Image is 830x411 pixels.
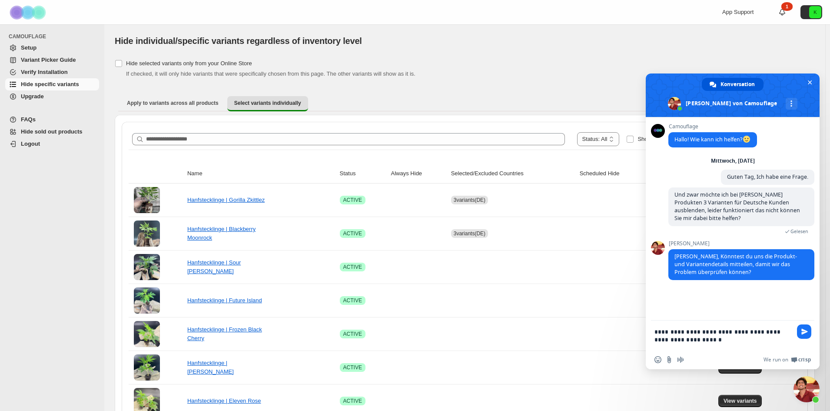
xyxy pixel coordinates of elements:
[126,70,415,77] span: If checked, it will only hide variants that were specifically chosen from this page. The other va...
[724,398,757,404] span: View variants
[343,297,362,304] span: ACTIVE
[5,66,99,78] a: Verify Installation
[21,69,68,75] span: Verify Installation
[21,57,76,63] span: Variant Picker Guide
[134,321,160,347] img: Hanfstecklinge | Frozen Black Cherry
[448,164,577,184] th: Selected/Excluded Countries
[5,114,99,126] a: FAQs
[5,126,99,138] a: Hide sold out products
[134,354,160,381] img: Hanfstecklinge | Bola Mintz
[5,54,99,66] a: Variant Picker Guide
[21,93,44,100] span: Upgrade
[668,124,757,130] span: Camouflage
[813,10,817,15] text: K
[654,356,661,363] span: Einen Emoji einfügen
[702,78,764,91] a: Konversation
[14,14,21,21] img: logo_orange.svg
[187,226,256,241] a: Hanfstecklinge | Blackberry Moonrock
[7,0,50,24] img: Camouflage
[134,287,160,314] img: Hanfstecklinge | Future Island
[21,44,37,51] span: Setup
[711,158,755,164] div: Mittwoch, [DATE]
[185,164,337,184] th: Name
[722,9,754,15] span: App Support
[343,197,362,204] span: ACTIVE
[343,230,362,237] span: ACTIVE
[805,78,814,87] span: Chat schließen
[5,138,99,150] a: Logout
[343,364,362,371] span: ACTIVE
[23,23,96,30] div: Domain: [DOMAIN_NAME]
[674,136,751,143] span: Hallo! Wie kann ich helfen?
[5,90,99,103] a: Upgrade
[9,33,100,40] span: CAMOUFLAGE
[343,264,362,271] span: ACTIVE
[677,356,684,363] span: Audionachricht aufzeichnen
[5,42,99,54] a: Setup
[727,173,808,180] span: Guten Tag, Ich habe eine Frage.
[798,356,811,363] span: Crisp
[454,231,485,237] span: 3 variants (DE)
[85,50,92,57] img: tab_keywords_by_traffic_grey.svg
[674,253,797,276] span: [PERSON_NAME], Könntest du uns die Produkt- und Variantendetails mitteilen, damit wir das Problem...
[134,187,160,213] img: Hanfstecklinge | Gorilla Zkittlez
[654,321,793,350] textarea: Verfassen Sie Ihre Nachricht…
[45,51,64,57] div: Domain
[666,356,673,363] span: Datei senden
[577,164,652,184] th: Scheduled Hide
[343,398,362,404] span: ACTIVE
[126,60,252,67] span: Hide selected variants only from your Online Store
[718,395,762,407] button: View variants
[800,5,822,19] button: Avatar with initials K
[35,50,42,57] img: tab_domain_overview_orange.svg
[187,297,262,304] a: Hanfstecklinge | Future Island
[764,356,788,363] span: We run on
[134,254,160,280] img: Hanfstecklinge | Sour Betty
[668,241,814,247] span: [PERSON_NAME]
[790,228,808,234] span: Gelesen
[187,360,234,375] a: Hanfstecklinge | [PERSON_NAME]
[337,164,388,184] th: Status
[793,376,820,402] a: Chat schließen
[797,324,811,339] span: Senden Sie
[781,2,793,11] div: 1
[674,191,800,222] span: Und zwar möchte ich bei [PERSON_NAME] Produkten 3 Varianten für Deutsche Kunden ausblenden, leide...
[764,356,811,363] a: We run onCrisp
[454,197,485,203] span: 3 variants (DE)
[127,100,219,107] span: Apply to variants across all products
[234,100,301,107] span: Select variants individually
[720,78,755,91] span: Konversation
[94,51,150,57] div: Keywords nach Traffic
[388,164,448,184] th: Always Hide
[187,259,241,274] a: Hanfstecklinge | Sour [PERSON_NAME]
[187,398,261,404] a: Hanfstecklinge | Eleven Rose
[134,221,160,247] img: Hanfstecklinge | Blackberry Moonrock
[21,116,36,123] span: FAQs
[14,23,21,30] img: website_grey.svg
[637,136,732,142] span: Show Camouflage managed products
[21,128,83,135] span: Hide sold out products
[778,8,787,17] a: 1
[24,14,43,21] div: v 4.0.25
[21,140,40,147] span: Logout
[187,197,265,203] a: Hanfstecklinge | Gorilla Zkittlez
[5,78,99,90] a: Hide specific variants
[115,36,362,46] span: Hide individual/specific variants regardless of inventory level
[343,331,362,337] span: ACTIVE
[809,6,821,18] span: Avatar with initials K
[187,326,262,341] a: Hanfstecklinge | Frozen Black Cherry
[21,81,79,87] span: Hide specific variants
[227,96,308,111] button: Select variants individually
[120,96,226,110] button: Apply to variants across all products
